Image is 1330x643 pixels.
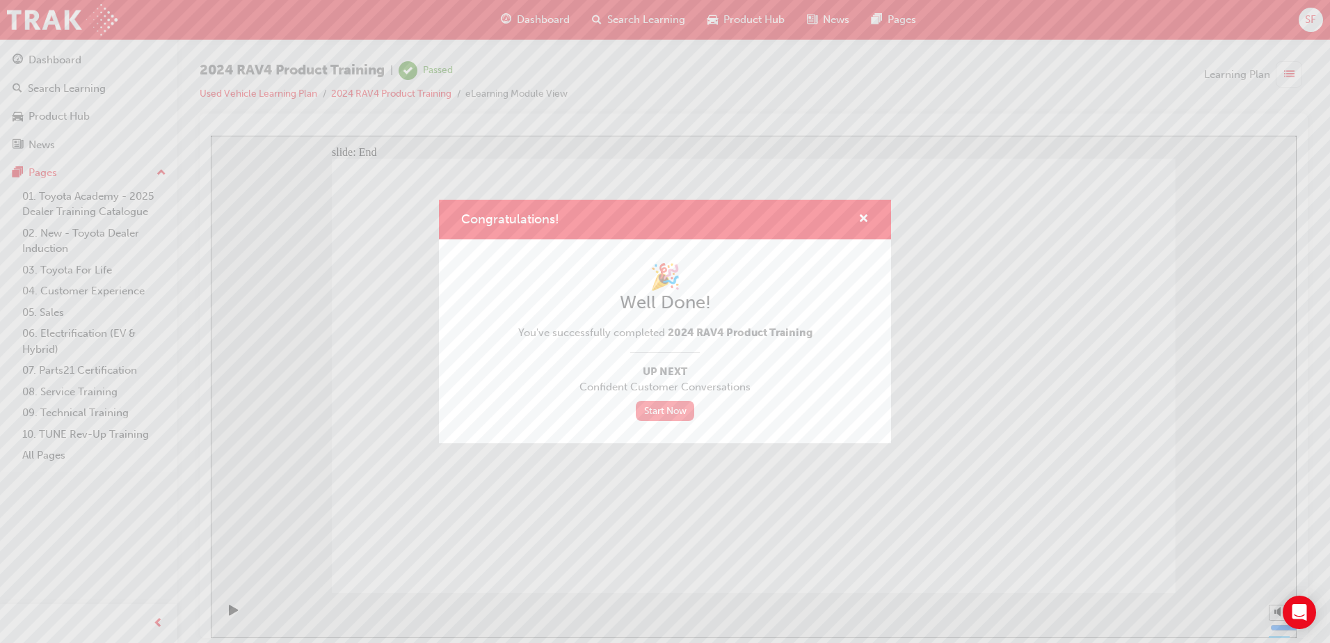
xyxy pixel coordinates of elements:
[461,212,559,227] span: Congratulations!
[858,211,869,228] button: cross-icon
[7,457,31,502] div: playback controls
[518,262,812,292] h1: 🎉
[518,364,812,380] span: Up Next
[518,292,812,314] h2: Well Done!
[439,200,891,443] div: Congratulations!
[636,401,694,421] a: Start Now
[1058,469,1080,485] button: Mute (Ctrl+Alt+M)
[858,214,869,226] span: cross-icon
[1283,596,1316,629] div: Open Intercom Messenger
[518,379,812,395] span: Confident Customer Conversations
[518,325,812,341] span: You've successfully completed
[1059,486,1149,498] input: volume
[7,468,31,492] button: Play (Ctrl+Alt+P)
[1051,457,1079,502] div: misc controls
[668,326,812,339] span: 2024 RAV4 Product Training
